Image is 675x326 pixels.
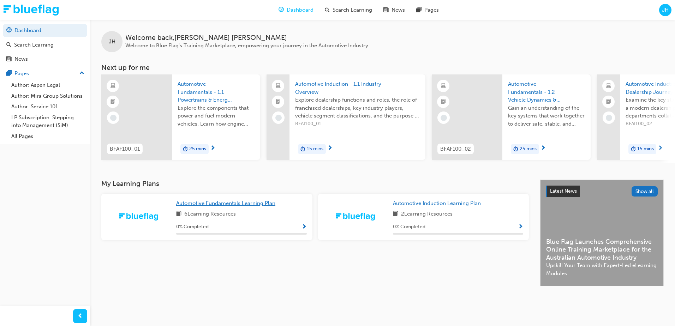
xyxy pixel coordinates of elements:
[606,115,612,121] span: learningRecordVerb_NONE-icon
[295,96,420,120] span: Explore dealership functions and roles, the role of franchised dealerships, key industry players,...
[295,120,420,128] span: BFAI100_01
[109,38,115,46] span: JH
[6,28,12,34] span: guage-icon
[6,42,11,48] span: search-icon
[336,213,375,221] img: Trak
[275,115,282,121] span: learningRecordVerb_NONE-icon
[178,80,255,104] span: Automotive Fundamentals - 1.1 Powertrains & Energy Systems
[518,223,523,231] button: Show Progress
[125,34,370,42] span: Welcome back , [PERSON_NAME] [PERSON_NAME]
[393,223,425,231] span: 0 % Completed
[658,145,663,152] span: next-icon
[637,145,654,153] span: 15 mins
[540,180,664,286] a: Latest NewsShow allBlue Flag Launches Comprehensive Online Training Marketplace for the Australia...
[540,145,546,152] span: next-icon
[279,6,284,14] span: guage-icon
[14,55,28,63] div: News
[606,97,611,107] span: booktick-icon
[301,224,307,230] span: Show Progress
[267,74,425,160] a: Automotive Induction - 1.1 Industry OverviewExplore dealership functions and roles, the role of f...
[8,112,87,131] a: LP Subscription: Stepping into Management (SiM)
[632,186,658,197] button: Show all
[78,312,83,321] span: prev-icon
[411,3,444,17] a: pages-iconPages
[176,199,278,207] a: Automotive Fundamentals Learning Plan
[176,210,181,219] span: book-icon
[273,3,319,17] a: guage-iconDashboard
[8,131,87,142] a: All Pages
[393,199,484,207] a: Automotive Induction Learning Plan
[508,80,585,104] span: Automotive Fundamentals - 1.2 Vehicle Dynamics & Control Systems
[14,41,54,49] div: Search Learning
[393,210,398,219] span: book-icon
[546,261,658,277] span: Upskill Your Team with Expert-Led eLearning Modules
[183,145,188,154] span: duration-icon
[189,145,206,153] span: 25 mins
[441,81,446,91] span: learningResourceType_ELEARNING-icon
[441,97,446,107] span: booktick-icon
[333,6,372,14] span: Search Learning
[184,210,236,219] span: 6 Learning Resources
[287,6,313,14] span: Dashboard
[3,53,87,66] a: News
[110,115,117,121] span: learningRecordVerb_NONE-icon
[110,145,140,153] span: BFAF100_01
[276,81,281,91] span: laptop-icon
[662,6,669,14] span: JH
[631,145,636,154] span: duration-icon
[606,81,611,91] span: laptop-icon
[6,56,12,62] span: news-icon
[518,224,523,230] span: Show Progress
[307,145,323,153] span: 15 mins
[14,70,29,78] div: Pages
[210,145,215,152] span: next-icon
[3,38,87,52] a: Search Learning
[101,180,529,188] h3: My Learning Plans
[295,80,420,96] span: Automotive Induction - 1.1 Industry Overview
[101,74,260,160] a: BFAF100_01Automotive Fundamentals - 1.1 Powertrains & Energy SystemsExplore the components that p...
[546,238,658,262] span: Blue Flag Launches Comprehensive Online Training Marketplace for the Australian Automotive Industry
[8,101,87,112] a: Author: Service 101
[8,80,87,91] a: Author: Aspen Legal
[508,104,585,128] span: Gain an understanding of the key systems that work together to deliver safe, stable, and responsi...
[3,67,87,80] button: Pages
[325,6,330,14] span: search-icon
[6,71,12,77] span: pages-icon
[110,97,115,107] span: booktick-icon
[327,145,333,152] span: next-icon
[550,188,577,194] span: Latest News
[401,210,453,219] span: 2 Learning Resources
[546,186,658,197] a: Latest NewsShow all
[4,5,59,16] img: Trak
[441,115,447,121] span: learningRecordVerb_NONE-icon
[440,145,471,153] span: BFAF100_02
[3,23,87,67] button: DashboardSearch LearningNews
[432,74,591,160] a: BFAF100_02Automotive Fundamentals - 1.2 Vehicle Dynamics & Control SystemsGain an understanding o...
[110,81,115,91] span: learningResourceType_ELEARNING-icon
[276,97,281,107] span: booktick-icon
[125,42,370,49] span: Welcome to Blue Flag's Training Marketplace, empowering your journey in the Automotive Industry.
[319,3,378,17] a: search-iconSearch Learning
[90,64,675,72] h3: Next up for me
[301,223,307,231] button: Show Progress
[392,6,405,14] span: News
[178,104,255,128] span: Explore the components that power and fuel modern vehicles. Learn how engine construction, altern...
[176,200,275,206] span: Automotive Fundamentals Learning Plan
[3,24,87,37] a: Dashboard
[383,6,389,14] span: news-icon
[513,145,518,154] span: duration-icon
[300,145,305,154] span: duration-icon
[8,91,87,102] a: Author: Mira Group Solutions
[416,6,422,14] span: pages-icon
[520,145,537,153] span: 25 mins
[378,3,411,17] a: news-iconNews
[659,4,671,16] button: JH
[393,200,481,206] span: Automotive Induction Learning Plan
[176,223,209,231] span: 0 % Completed
[119,213,158,221] img: Trak
[424,6,439,14] span: Pages
[79,69,84,78] span: up-icon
